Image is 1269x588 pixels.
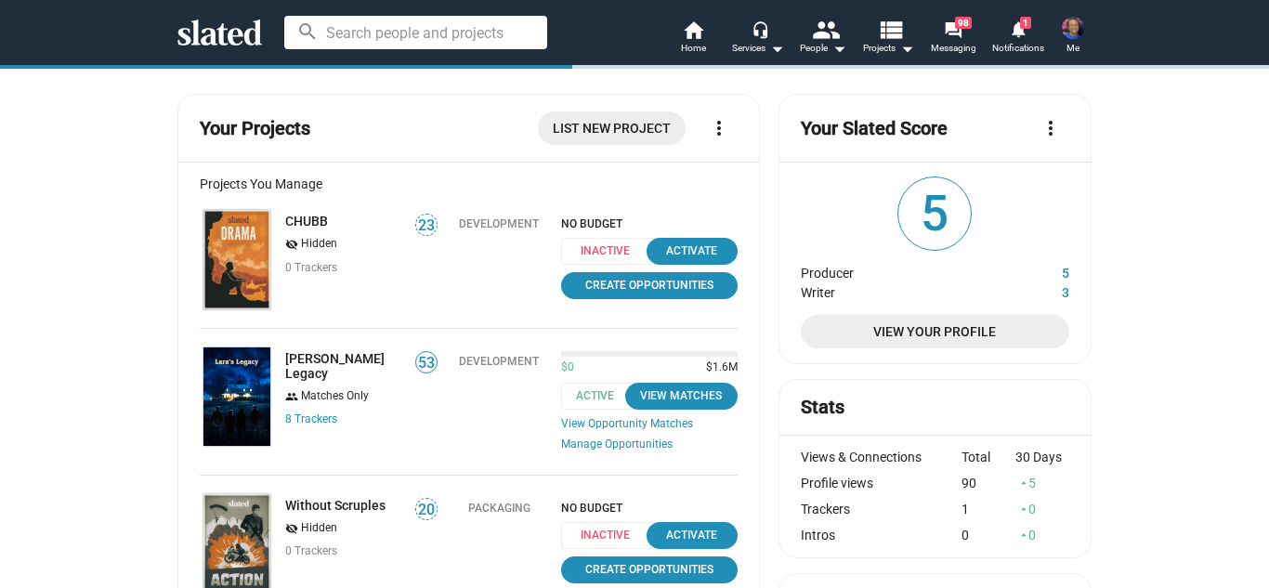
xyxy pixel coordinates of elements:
button: Activate [647,522,738,549]
a: [PERSON_NAME] Legacy [285,351,403,381]
span: Home [681,37,706,59]
mat-icon: arrow_drop_down [896,37,918,59]
div: Activate [658,242,726,261]
span: 53 [416,354,437,372]
span: $0 [561,360,574,375]
div: Intros [801,528,962,542]
div: 90 [962,476,1015,490]
button: View Matches [625,383,738,410]
button: People [791,19,856,59]
div: 5 [1015,476,1069,490]
span: 23 [416,216,437,235]
dd: 5 [1000,261,1069,281]
a: View Opportunity Matches [561,417,738,430]
mat-icon: arrow_drop_down [765,37,788,59]
div: Development [459,355,539,368]
span: 20 [416,501,437,519]
div: Services [732,37,784,59]
div: Trackers [801,502,962,516]
dd: 3 [1000,281,1069,300]
span: Create Opportunities [572,276,726,295]
mat-card-title: Your Projects [200,116,310,141]
a: Create Opportunities [561,272,738,299]
mat-icon: home [682,19,704,41]
mat-icon: arrow_drop_up [1017,529,1030,542]
span: Hidden [301,237,337,252]
button: Services [726,19,791,59]
mat-icon: forum [944,20,962,38]
div: View Matches [636,386,726,406]
a: CHUBB [200,206,274,313]
span: Inactive [561,522,661,549]
div: Profile views [801,476,962,490]
span: 98 [955,17,972,29]
div: Views & Connections [801,450,962,464]
span: Hidden [301,521,337,536]
span: View Your Profile [816,315,1054,348]
div: 0 [962,528,1015,542]
span: s [332,412,337,425]
mat-icon: arrow_drop_up [1017,503,1030,516]
mat-icon: visibility_off [285,520,298,538]
div: 1 [962,502,1015,516]
mat-icon: view_list [877,16,904,43]
div: 30 Days [1015,450,1069,464]
span: 0 Trackers [285,544,337,557]
dt: Producer [801,261,1000,281]
span: Projects [863,37,914,59]
div: 0 [1015,528,1069,542]
a: Without Scruples [285,498,386,513]
a: 1Notifications [986,19,1051,59]
mat-icon: group [285,388,298,406]
a: 8 Trackers [285,412,337,425]
mat-icon: headset_mic [752,20,768,37]
img: Horace Wilson [1062,17,1084,39]
input: Search people and projects [284,16,547,49]
mat-icon: people [812,16,839,43]
mat-icon: more_vert [1040,117,1062,139]
mat-card-title: Stats [801,395,844,420]
a: Lara's Legacy [200,344,274,451]
a: List New Project [538,111,686,145]
a: CHUBB [285,214,328,229]
mat-icon: arrow_drop_down [828,37,850,59]
div: Projects You Manage [200,176,738,191]
dt: Writer [801,281,1000,300]
a: Create Opportunities [561,556,738,583]
div: Total [962,450,1015,464]
mat-icon: more_vert [708,117,730,139]
div: 0 [1015,502,1069,516]
button: Horace WilsonMe [1051,13,1095,61]
span: Create Opportunities [572,560,726,580]
span: Notifications [992,37,1044,59]
span: List New Project [553,111,671,145]
span: Inactive [561,238,661,265]
span: NO BUDGET [561,217,738,230]
span: 1 [1020,17,1031,29]
mat-icon: visibility_off [285,236,298,254]
span: Active [561,383,640,410]
div: Activate [658,526,726,545]
img: CHUBB [203,210,270,309]
span: 0 Trackers [285,261,337,274]
span: $1.6M [699,360,738,375]
img: Lara's Legacy [203,347,270,447]
span: Me [1066,37,1079,59]
a: View Your Profile [801,315,1069,348]
div: Packaging [468,502,530,515]
mat-icon: notifications [1009,20,1027,37]
a: Home [661,19,726,59]
span: 5 [898,177,971,250]
div: Development [459,217,539,230]
a: Manage Opportunities [561,438,738,452]
button: Activate [647,238,738,265]
button: Projects [856,19,921,59]
span: NO BUDGET [561,502,738,515]
div: People [800,37,846,59]
a: 98Messaging [921,19,986,59]
mat-card-title: Your Slated Score [801,116,948,141]
span: Messaging [931,37,976,59]
mat-icon: arrow_drop_up [1017,477,1030,490]
span: Matches Only [301,389,369,404]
